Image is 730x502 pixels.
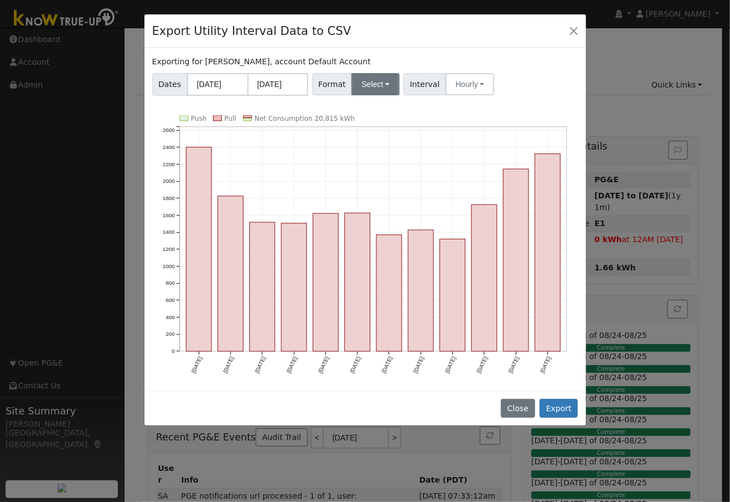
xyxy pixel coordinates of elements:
[286,356,298,374] text: [DATE]
[250,222,275,351] rect: onclick=""
[165,280,175,286] text: 800
[222,356,235,374] text: [DATE]
[408,230,434,351] rect: onclick=""
[566,23,582,38] button: Close
[165,314,175,320] text: 400
[191,115,207,122] text: Push
[381,356,394,374] text: [DATE]
[412,356,425,374] text: [DATE]
[472,204,497,351] rect: onclick=""
[162,229,175,235] text: 1400
[162,178,175,184] text: 2000
[152,22,351,40] h4: Export Utility Interval Data to CSV
[162,195,175,201] text: 1800
[162,127,175,133] text: 2600
[313,213,338,351] rect: onclick=""
[224,115,236,122] text: Pull
[190,356,203,374] text: [DATE]
[165,331,175,337] text: 200
[255,115,355,122] text: Net Consumption 20,815 kWh
[501,399,535,418] button: Close
[186,147,211,351] rect: onclick=""
[165,297,175,303] text: 600
[172,349,175,355] text: 0
[218,196,243,351] rect: onclick=""
[504,169,529,351] rect: onclick=""
[312,73,353,95] span: Format
[162,144,175,150] text: 2400
[403,73,446,95] span: Interval
[440,239,465,352] rect: onclick=""
[162,246,175,252] text: 1200
[162,161,175,167] text: 2200
[535,153,561,351] rect: onclick=""
[162,263,175,269] text: 1000
[351,73,400,95] button: Select
[281,223,307,351] rect: onclick=""
[376,235,402,351] rect: onclick=""
[317,356,330,374] text: [DATE]
[152,73,188,96] span: Dates
[508,356,520,374] text: [DATE]
[476,356,489,374] text: [DATE]
[253,356,266,374] text: [DATE]
[162,212,175,218] text: 1600
[345,213,370,352] rect: onclick=""
[540,356,552,374] text: [DATE]
[540,399,578,418] button: Export
[349,356,361,374] text: [DATE]
[444,356,457,374] text: [DATE]
[446,73,494,95] button: Hourly
[152,56,371,68] label: Exporting for [PERSON_NAME], account Default Account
